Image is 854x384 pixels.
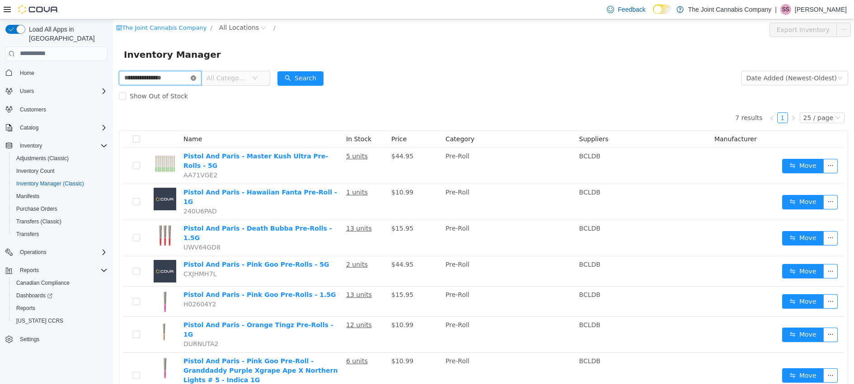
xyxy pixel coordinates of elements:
[653,93,664,104] li: Previous Page
[722,96,727,102] i: icon: down
[795,4,847,15] p: [PERSON_NAME]
[16,265,42,276] button: Reports
[466,169,488,176] span: BCLDB
[278,302,300,309] span: $10.99
[20,249,47,256] span: Operations
[669,308,711,323] button: icon: swapMove
[9,277,111,289] button: Canadian Compliance
[333,116,361,123] span: Category
[78,56,83,61] i: icon: close-circle
[94,54,135,63] span: All Categories
[13,290,56,301] a: Dashboards
[329,165,463,201] td: Pre-Roll
[669,275,711,289] button: icon: swapMove
[278,272,300,279] span: $15.95
[13,178,108,189] span: Inventory Manager (Classic)
[9,215,111,228] button: Transfers (Classic)
[16,104,108,115] span: Customers
[106,3,146,13] span: All Locations
[278,241,300,249] span: $44.95
[233,205,259,213] u: 13 units
[41,168,63,191] img: Pistol And Paris - Hawaiian Fanta Pre-Roll - 1G placeholder
[16,68,38,79] a: Home
[160,5,162,12] span: /
[70,116,89,123] span: Name
[9,302,111,315] button: Reports
[780,4,791,15] div: Sagar Sanghera
[70,272,223,279] a: Pistol And Paris - Pink Goo Pre-Rolls - 1.5G
[13,216,65,227] a: Transfers (Classic)
[782,4,789,15] span: SS
[233,272,259,279] u: 13 units
[13,229,108,240] span: Transfers
[466,116,496,123] span: Suppliers
[16,193,39,200] span: Manifests
[2,139,111,152] button: Inventory
[669,139,711,154] button: icon: swapMove
[622,93,649,104] li: 7 results
[13,153,72,164] a: Adjustments (Classic)
[710,139,725,154] button: icon: ellipsis
[653,5,672,14] input: Dark Mode
[13,178,88,189] a: Inventory Manager (Classic)
[278,169,300,176] span: $10.99
[41,132,63,155] img: Pistol And Paris - Master Kush Ultra Pre-Rolls - 5G hero shot
[41,301,63,324] img: Pistol And Paris - Orange Tingz Pre-Rolls - 1G hero shot
[20,142,42,149] span: Inventory
[13,315,67,326] a: [US_STATE] CCRS
[13,278,108,288] span: Canadian Compliance
[16,247,108,258] span: Operations
[70,205,219,222] a: Pistol And Paris - Death Bubba Pre-Rolls - 1.5G
[70,251,103,258] span: CXJHMH7L
[139,56,145,62] i: icon: down
[3,5,9,11] i: icon: shop
[9,152,111,165] button: Adjustments (Classic)
[13,303,39,314] a: Reports
[16,140,108,151] span: Inventory
[278,338,300,345] span: $10.99
[710,176,725,190] button: icon: ellipsis
[13,204,108,214] span: Purchase Orders
[3,5,94,12] a: icon: shopThe Joint Cannabis Company
[466,272,488,279] span: BCLDB
[724,56,730,62] i: icon: down
[633,52,724,65] div: Date Added (Newest-Oldest)
[16,231,39,238] span: Transfers
[656,96,662,102] i: icon: left
[70,152,105,159] span: AA71VGE2
[9,203,111,215] button: Purchase Orders
[70,338,225,364] a: Pistol And Paris - Pink Goo Pre-Roll - Granddaddy Purple Xgrape Ape X Northern Lights # 5 - Indic...
[466,133,488,140] span: BCLDB
[233,169,255,176] u: 1 units
[669,212,711,226] button: icon: swapMove
[466,302,488,309] span: BCLDB
[466,241,488,249] span: BCLDB
[329,129,463,165] td: Pre-Roll
[669,245,711,259] button: icon: swapMove
[278,133,300,140] span: $44.95
[16,279,70,287] span: Canadian Compliance
[9,228,111,241] button: Transfers
[657,3,724,18] button: Export Inventory
[13,303,108,314] span: Reports
[329,201,463,237] td: Pre-Roll
[13,191,108,202] span: Manifests
[466,338,488,345] span: BCLDB
[233,116,258,123] span: In Stock
[16,155,69,162] span: Adjustments (Classic)
[710,349,725,363] button: icon: ellipsis
[2,246,111,259] button: Operations
[618,5,645,14] span: Feedback
[13,216,108,227] span: Transfers (Classic)
[2,333,111,346] button: Settings
[97,5,99,12] span: /
[603,0,649,19] a: Feedback
[688,4,771,15] p: The Joint Cannabis Company
[675,93,686,104] li: Next Page
[9,289,111,302] a: Dashboards
[9,315,111,327] button: [US_STATE] CCRS
[16,122,42,133] button: Catalog
[233,302,259,309] u: 12 units
[13,166,58,176] a: Inventory Count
